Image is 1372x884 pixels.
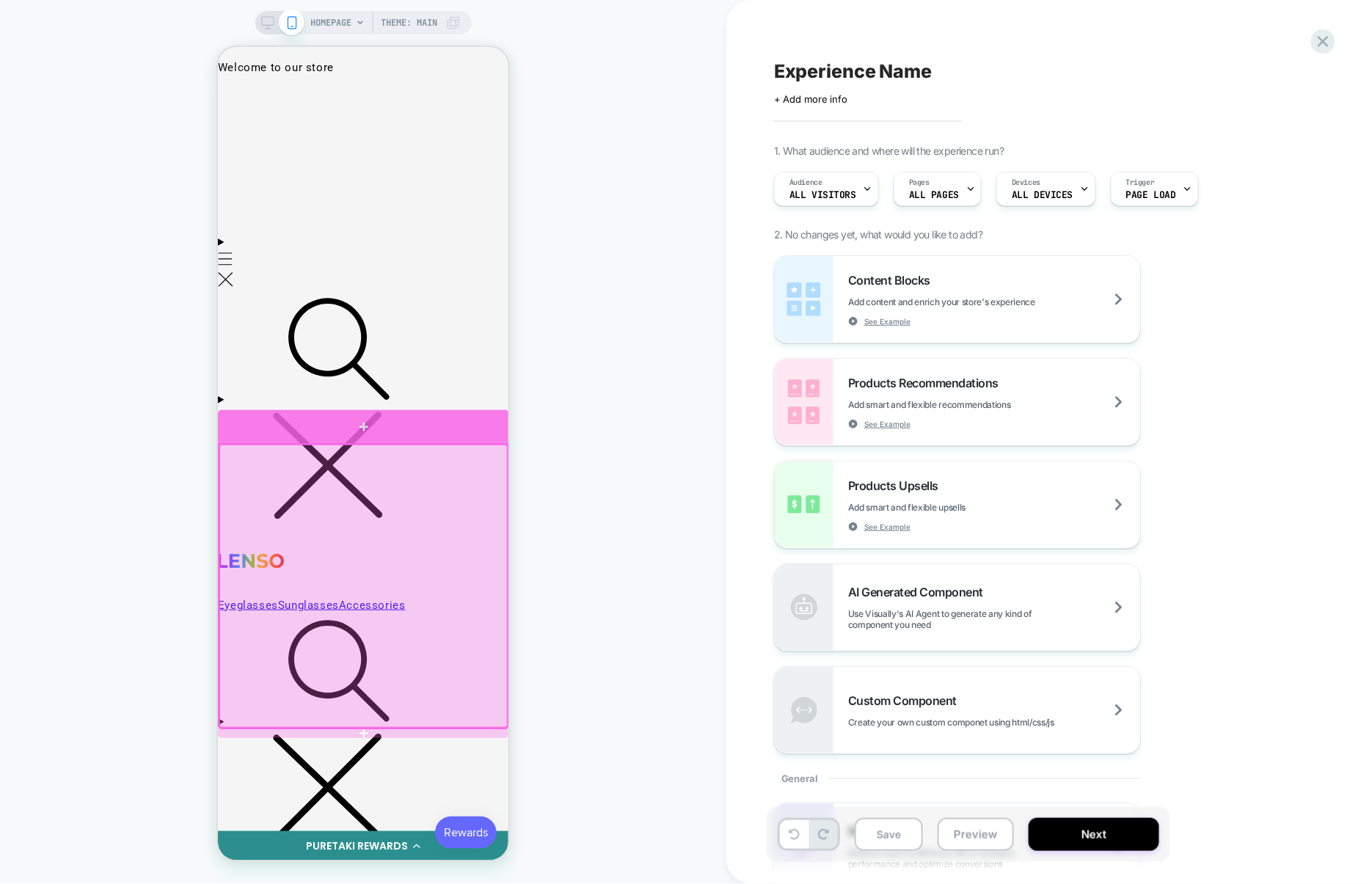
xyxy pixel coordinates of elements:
span: Devices [1012,178,1040,188]
button: Next [1029,818,1159,851]
iframe: Button to open loyalty program pop-up [217,770,279,802]
button: Save [855,818,923,851]
span: ALL PAGES [909,190,959,200]
span: Use Visually's AI Agent to generate any kind of component you need [848,608,1140,630]
span: Custom Component [848,693,964,708]
span: 1. What audience and where will the experience run? [774,145,1004,157]
span: See Example [864,522,911,532]
span: Products Upsells [848,478,946,493]
span: Pages [909,178,930,188]
span: Content Blocks [848,273,938,288]
span: See Example [864,419,911,429]
span: HOMEPAGE [311,11,352,34]
span: 2. No changes yet, what would you like to add? [774,228,982,241]
span: Trigger [1126,178,1155,188]
span: Add content and enrich your store's experience [848,296,1109,307]
span: See Example [864,316,911,326]
span: Audience [789,178,822,188]
div: PURETAKI REWARDS [88,792,190,807]
span: Experience Name [774,60,932,82]
span: + Add more info [774,93,847,105]
div: General [774,754,1141,803]
button: Preview [938,818,1014,851]
span: ALL DEVICES [1012,190,1073,200]
span: AI Generated Component [848,585,990,599]
span: Page Load [1126,190,1176,200]
span: All Visitors [789,190,856,200]
span: Theme: MAIN [382,11,438,34]
span: Add smart and flexible recommendations [848,399,1084,410]
span: Add smart and flexible upsells [848,502,1039,513]
span: Create your own custom componet using html/css/js [848,717,1128,728]
span: Products Recommendations [848,376,1006,390]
